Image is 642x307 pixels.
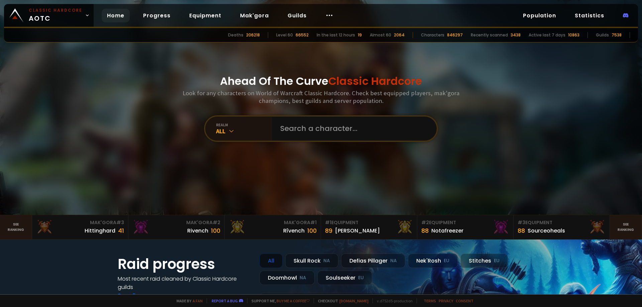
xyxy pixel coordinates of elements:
span: v. d752d5 - production [372,298,413,303]
span: Made by [173,298,203,303]
div: 7538 [612,32,622,38]
div: Hittinghard [85,226,115,235]
a: #2Equipment88Notafreezer [417,215,514,239]
span: # 1 [325,219,331,226]
div: Equipment [325,219,413,226]
a: Mak'Gora#3Hittinghard41 [32,215,128,239]
a: Guilds [282,9,312,22]
a: Seeranking [610,215,642,239]
a: [DOMAIN_NAME] [339,298,368,303]
div: Nek'Rosh [408,254,458,268]
a: Buy me a coffee [277,298,310,303]
div: Stitches [460,254,508,268]
div: Deaths [228,32,243,38]
a: #1Equipment89[PERSON_NAME] [321,215,417,239]
a: Report a bug [212,298,238,303]
div: Level 60 [276,32,293,38]
div: 100 [307,226,317,235]
span: Support me, [247,298,310,303]
div: 89 [325,226,332,235]
span: # 3 [116,219,124,226]
h1: Raid progress [118,254,251,275]
div: Equipment [518,219,606,226]
span: Checkout [314,298,368,303]
span: # 1 [310,219,317,226]
div: Sourceoheals [528,226,565,235]
h4: Most recent raid cleaned by Classic Hardcore guilds [118,275,251,291]
small: NA [390,258,397,264]
a: Equipment [184,9,227,22]
small: EU [444,258,449,264]
div: Defias Pillager [341,254,405,268]
span: # 3 [518,219,525,226]
a: Progress [138,9,176,22]
div: Almost 60 [370,32,391,38]
span: AOTC [29,7,82,23]
div: All [259,254,283,268]
span: # 2 [421,219,429,226]
div: 100 [211,226,220,235]
div: Mak'Gora [132,219,220,226]
a: Home [102,9,130,22]
a: Population [518,9,561,22]
div: Guilds [596,32,609,38]
div: 3438 [511,32,521,38]
a: Privacy [439,298,453,303]
div: 19 [358,32,362,38]
a: a fan [193,298,203,303]
div: Recently scanned [471,32,508,38]
div: Rîvench [283,226,305,235]
div: realm [216,122,272,127]
span: Classic Hardcore [328,73,422,89]
a: Mak'gora [235,9,274,22]
div: Active last 7 days [529,32,565,38]
div: Rivench [187,226,208,235]
div: Notafreezer [431,226,463,235]
div: Doomhowl [259,271,315,285]
a: Mak'Gora#1Rîvench100 [225,215,321,239]
div: 88 [421,226,429,235]
a: Consent [456,298,473,303]
div: Characters [421,32,444,38]
div: 66552 [296,32,309,38]
a: Mak'Gora#2Rivench100 [128,215,225,239]
a: Classic HardcoreAOTC [4,4,94,27]
a: #3Equipment88Sourceoheals [514,215,610,239]
div: Skull Rock [285,254,338,268]
div: 2064 [394,32,405,38]
div: All [216,127,272,135]
div: Mak'Gora [36,219,124,226]
a: See all progress [118,292,161,299]
span: # 2 [213,219,220,226]
a: Statistics [569,9,610,22]
h3: Look for any characters on World of Warcraft Classic Hardcore. Check best equipped players, mak'g... [180,89,462,105]
small: NA [300,275,306,281]
div: 206218 [246,32,260,38]
a: Terms [424,298,436,303]
div: Mak'Gora [229,219,317,226]
div: 846297 [447,32,463,38]
div: Equipment [421,219,509,226]
div: 10863 [568,32,579,38]
div: [PERSON_NAME] [335,226,380,235]
div: Soulseeker [317,271,372,285]
small: EU [494,258,500,264]
small: EU [358,275,364,281]
small: NA [323,258,330,264]
input: Search a character... [276,117,429,141]
div: In the last 12 hours [317,32,355,38]
small: Classic Hardcore [29,7,82,13]
h1: Ahead Of The Curve [220,73,422,89]
div: 88 [518,226,525,235]
div: 41 [118,226,124,235]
